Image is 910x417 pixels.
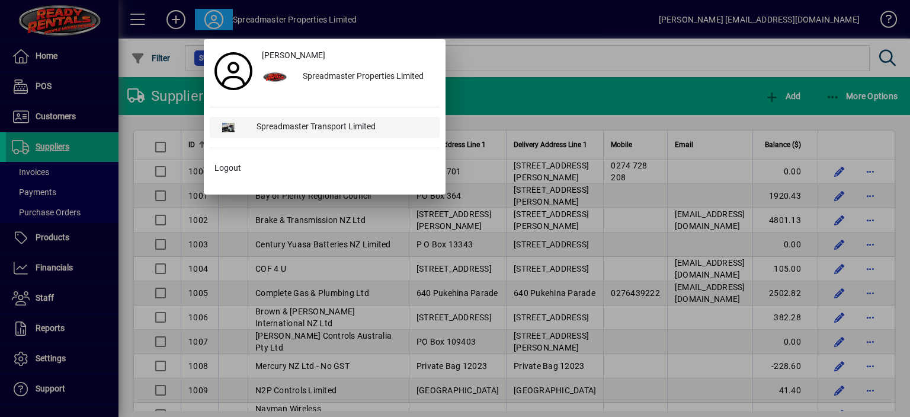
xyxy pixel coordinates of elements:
[257,66,440,88] button: Spreadmaster Properties Limited
[210,117,440,138] button: Spreadmaster Transport Limited
[210,158,440,179] button: Logout
[262,49,325,62] span: [PERSON_NAME]
[257,45,440,66] a: [PERSON_NAME]
[210,61,257,82] a: Profile
[214,162,241,174] span: Logout
[247,117,440,138] div: Spreadmaster Transport Limited
[293,66,440,88] div: Spreadmaster Properties Limited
